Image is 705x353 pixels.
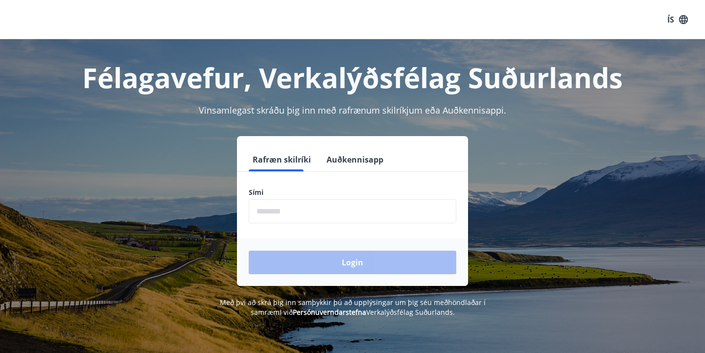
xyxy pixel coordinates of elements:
[199,104,506,116] span: Vinsamlegast skráðu þig inn með rafrænum skilríkjum eða Auðkennisappi.
[12,59,693,96] h1: Félagavefur, Verkalýðsfélag Suðurlands
[323,148,387,171] button: Auðkennisapp
[220,298,486,317] span: Með því að skrá þig inn samþykkir þú að upplýsingar um þig séu meðhöndlaðar í samræmi við Verkalý...
[662,11,693,28] button: ÍS
[249,188,456,197] label: Sími
[293,307,366,317] a: Persónuverndarstefna
[249,148,315,171] button: Rafræn skilríki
